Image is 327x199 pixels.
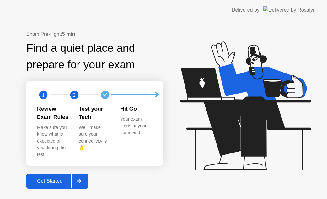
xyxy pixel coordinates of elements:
div: Find a quiet place and prepare for your exam [26,40,163,73]
b: 5 min [62,31,75,37]
text: 2 [73,92,75,98]
div: Your exam starts at your command [120,116,152,136]
text: 1 [42,92,45,98]
div: We’ll make sure your connectivity is 👌 [79,124,110,151]
div: Make sure you know what is expected of you during the test. [37,124,69,158]
div: Test your Tech [79,105,110,121]
div: Exam Pre-flight: [26,30,163,38]
div: Hit Go [120,105,152,113]
img: Delivered by Rosalyn [263,6,316,13]
div: Delivered by [232,6,260,14]
button: Get Started [26,174,88,189]
div: Review Exam Rules [37,105,69,121]
div: Get Started [28,178,71,184]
